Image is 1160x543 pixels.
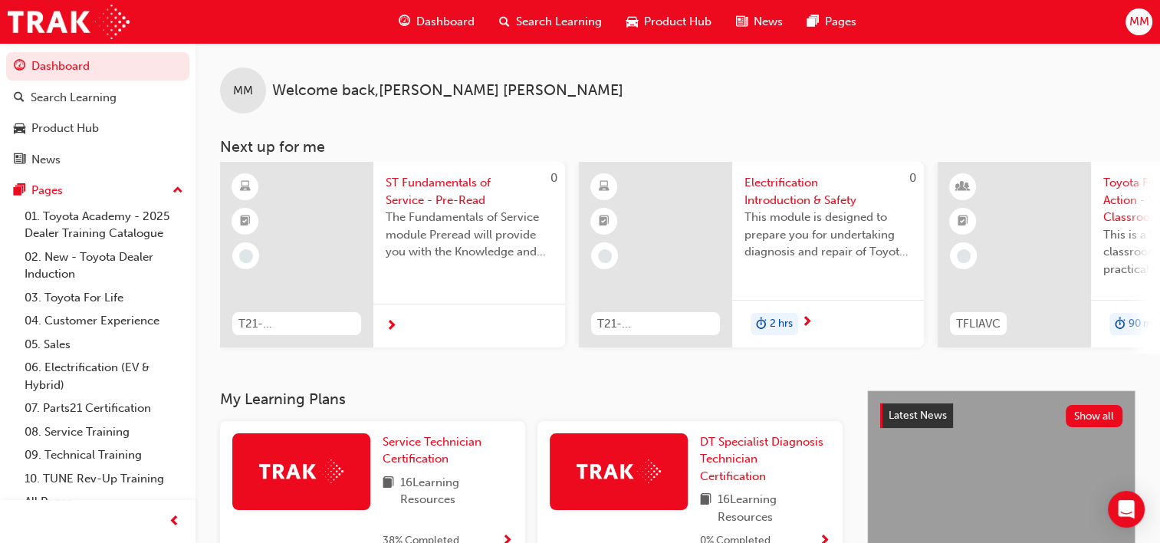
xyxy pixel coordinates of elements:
[626,12,638,31] span: car-icon
[220,390,843,408] h3: My Learning Plans
[700,435,823,483] span: DT Specialist Diagnosis Technician Certification
[644,13,711,31] span: Product Hub
[386,174,553,209] span: ST Fundamentals of Service - Pre-Read
[272,82,623,100] span: Welcome back , [PERSON_NAME] [PERSON_NAME]
[169,512,180,531] span: prev-icon
[6,52,189,81] a: Dashboard
[1125,8,1152,35] button: MM
[599,177,610,197] span: learningResourceType_ELEARNING-icon
[909,171,916,185] span: 0
[14,60,25,74] span: guage-icon
[233,82,253,100] span: MM
[173,181,183,201] span: up-icon
[18,286,189,310] a: 03. Toyota For Life
[598,249,612,263] span: learningRecordVerb_NONE-icon
[6,49,189,176] button: DashboardSearch LearningProduct HubNews
[386,320,397,334] span: next-icon
[18,205,189,245] a: 01. Toyota Academy - 2025 Dealer Training Catalogue
[18,333,189,357] a: 05. Sales
[516,13,602,31] span: Search Learning
[807,12,819,31] span: pages-icon
[240,212,251,232] span: booktick-icon
[487,6,614,38] a: search-iconSearch Learning
[14,91,25,105] span: search-icon
[718,491,830,525] span: 16 Learning Resources
[399,12,410,31] span: guage-icon
[6,146,189,174] a: News
[239,249,253,263] span: learningRecordVerb_NONE-icon
[889,409,947,422] span: Latest News
[220,162,565,347] a: 0T21-STFOS_PRE_READST Fundamentals of Service - Pre-ReadThe Fundamentals of Service module Prerea...
[259,459,343,483] img: Trak
[754,13,783,31] span: News
[6,176,189,205] button: Pages
[744,174,912,209] span: Electrification Introduction & Safety
[957,249,971,263] span: learningRecordVerb_NONE-icon
[240,177,251,197] span: learningResourceType_ELEARNING-icon
[31,89,117,107] div: Search Learning
[958,212,968,232] span: booktick-icon
[18,245,189,286] a: 02. New - Toyota Dealer Induction
[386,209,553,261] span: The Fundamentals of Service module Preread will provide you with the Knowledge and Understanding ...
[18,467,189,491] a: 10. TUNE Rev-Up Training
[550,171,557,185] span: 0
[8,5,130,39] img: Trak
[18,443,189,467] a: 09. Technical Training
[700,491,711,525] span: book-icon
[1108,491,1145,528] div: Open Intercom Messenger
[499,12,510,31] span: search-icon
[770,315,793,333] span: 2 hrs
[386,6,487,38] a: guage-iconDashboard
[31,151,61,169] div: News
[1129,13,1148,31] span: MM
[18,309,189,333] a: 04. Customer Experience
[744,209,912,261] span: This module is designed to prepare you for undertaking diagnosis and repair of Toyota & Lexus Ele...
[18,397,189,420] a: 07. Parts21 Certification
[416,13,475,31] span: Dashboard
[956,315,1001,333] span: TFLIAVC
[958,177,968,197] span: learningResourceType_INSTRUCTOR_LED-icon
[756,314,767,334] span: duration-icon
[1115,314,1125,334] span: duration-icon
[400,474,513,508] span: 16 Learning Resources
[577,459,661,483] img: Trak
[383,474,394,508] span: book-icon
[383,435,481,466] span: Service Technician Certification
[700,433,830,485] a: DT Specialist Diagnosis Technician Certification
[825,13,856,31] span: Pages
[801,316,813,330] span: next-icon
[31,120,99,137] div: Product Hub
[880,403,1122,428] a: Latest NewsShow all
[14,122,25,136] span: car-icon
[724,6,795,38] a: news-iconNews
[18,490,189,514] a: All Pages
[18,420,189,444] a: 08. Service Training
[6,84,189,112] a: Search Learning
[579,162,924,347] a: 0T21-FOD_HVIS_PREREQElectrification Introduction & SafetyThis module is designed to prepare you f...
[383,433,513,468] a: Service Technician Certification
[196,138,1160,156] h3: Next up for me
[614,6,724,38] a: car-iconProduct Hub
[31,182,63,199] div: Pages
[14,153,25,167] span: news-icon
[599,212,610,232] span: booktick-icon
[14,184,25,198] span: pages-icon
[736,12,748,31] span: news-icon
[1066,405,1123,427] button: Show all
[6,114,189,143] a: Product Hub
[238,315,355,333] span: T21-STFOS_PRE_READ
[597,315,714,333] span: T21-FOD_HVIS_PREREQ
[18,356,189,397] a: 06. Electrification (EV & Hybrid)
[795,6,869,38] a: pages-iconPages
